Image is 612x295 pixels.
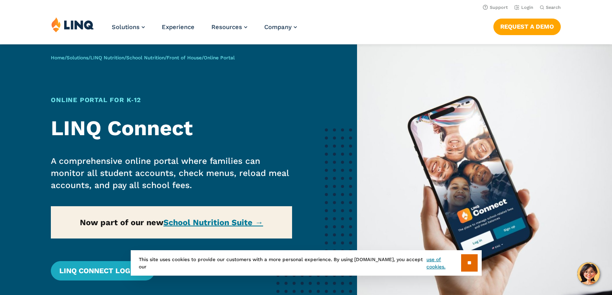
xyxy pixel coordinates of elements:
a: Front of House [167,55,202,61]
a: Home [51,55,65,61]
button: Open Search Bar [540,4,561,10]
button: Hello, have a question? Let’s chat. [577,262,600,285]
a: Solutions [67,55,88,61]
img: LINQ | K‑12 Software [51,17,94,32]
span: Solutions [112,23,140,31]
nav: Button Navigation [493,17,561,35]
span: Online Portal [204,55,235,61]
strong: Now part of our new [80,218,263,227]
a: Experience [162,23,194,31]
h1: Online Portal for K‑12 [51,95,292,105]
a: LINQ Nutrition [90,55,124,61]
a: LINQ Connect Login [51,261,155,280]
nav: Primary Navigation [112,17,297,44]
a: Resources [211,23,247,31]
span: Search [546,5,561,10]
a: Login [514,5,533,10]
strong: LINQ Connect [51,116,193,140]
div: This site uses cookies to provide our customers with a more personal experience. By using [DOMAIN... [131,250,482,276]
a: Company [264,23,297,31]
span: Resources [211,23,242,31]
p: A comprehensive online portal where families can monitor all student accounts, check menus, reloa... [51,155,292,191]
a: use of cookies. [426,256,461,270]
span: / / / / / [51,55,235,61]
a: Request a Demo [493,19,561,35]
a: School Nutrition [126,55,165,61]
a: Solutions [112,23,145,31]
span: Company [264,23,292,31]
a: Support [483,5,508,10]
